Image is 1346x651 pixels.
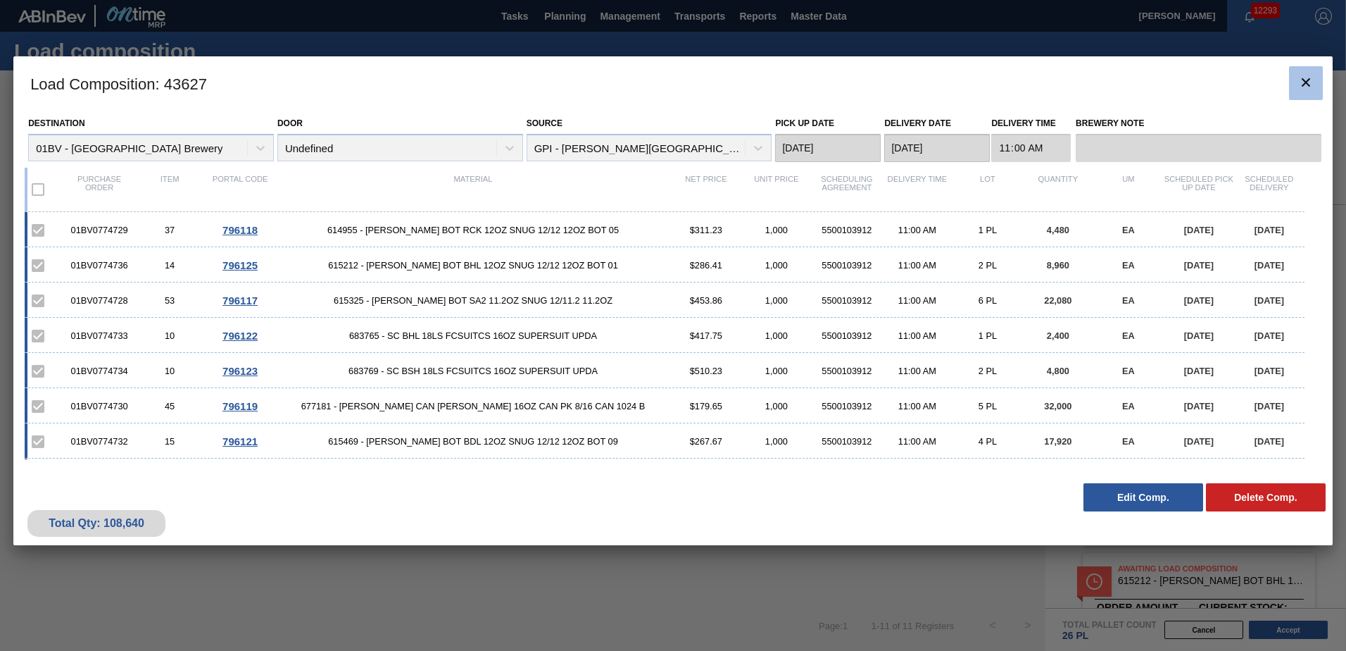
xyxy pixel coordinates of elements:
div: Go to Order [205,330,275,342]
button: Delete Comp. [1206,483,1326,512]
div: 01BV0774732 [64,436,134,447]
span: 615212 - CARR BOT BHL 12OZ SNUG 12/12 12OZ BOT 01 [275,260,671,271]
div: 01BV0774729 [64,225,134,235]
span: 8,960 [1047,260,1069,271]
div: 1,000 [741,401,812,411]
button: Edit Comp. [1083,483,1203,512]
div: 01BV0774736 [64,260,134,271]
div: Scheduled Delivery [1234,175,1304,204]
div: Purchase order [64,175,134,204]
div: 5500103912 [812,330,882,341]
div: 1,000 [741,295,812,306]
div: Portal code [205,175,275,204]
div: Scheduling Agreement [812,175,882,204]
div: 1,000 [741,366,812,376]
div: Net Price [671,175,741,204]
div: 11:00 AM [882,225,952,235]
div: 5500103912 [812,366,882,376]
div: Material [275,175,671,204]
div: 11:00 AM [882,260,952,271]
div: 2 PL [952,260,1023,271]
div: $311.23 [671,225,741,235]
div: 5500103912 [812,260,882,271]
div: 4 PL [952,436,1023,447]
div: 10 [134,366,205,376]
div: Quantity [1023,175,1093,204]
span: [DATE] [1254,436,1284,447]
span: [DATE] [1184,436,1214,447]
div: 11:00 AM [882,436,952,447]
div: 01BV0774730 [64,401,134,411]
div: 5500103912 [812,401,882,411]
span: 615469 - CARR BOT BDL 12OZ SNUG 12/12 12OZ BOT 09 [275,436,671,447]
div: 1,000 [741,330,812,341]
span: EA [1122,295,1135,306]
div: 1,000 [741,260,812,271]
div: 5 PL [952,401,1023,411]
div: Total Qty: 108,640 [38,517,155,530]
span: 796118 [222,224,258,236]
div: Lot [952,175,1023,204]
span: 683769 - SC BSH 18LS FCSUITCS 16OZ SUPERSUIT UPDA [275,366,671,376]
div: 01BV0774734 [64,366,134,376]
div: 5500103912 [812,225,882,235]
div: Go to Order [205,365,275,377]
span: 796122 [222,330,258,342]
label: Delivery Date [884,118,950,128]
div: 01BV0774733 [64,330,134,341]
div: Go to Order [205,400,275,412]
div: 11:00 AM [882,330,952,341]
span: 796117 [222,294,258,306]
div: 37 [134,225,205,235]
span: 796125 [222,259,258,271]
span: EA [1122,401,1135,411]
div: Go to Order [205,224,275,236]
div: 53 [134,295,205,306]
div: $510.23 [671,366,741,376]
span: EA [1122,436,1135,447]
div: $286.41 [671,260,741,271]
label: Delivery Time [991,113,1071,134]
div: UM [1093,175,1164,204]
span: 4,800 [1047,366,1069,376]
label: Destination [28,118,84,128]
label: Source [527,118,562,128]
span: [DATE] [1184,330,1214,341]
span: [DATE] [1254,260,1284,271]
div: Go to Order [205,259,275,271]
span: [DATE] [1184,260,1214,271]
span: [DATE] [1184,295,1214,306]
div: 1 PL [952,330,1023,341]
div: $179.65 [671,401,741,411]
div: Delivery Time [882,175,952,204]
div: $453.86 [671,295,741,306]
span: [DATE] [1184,401,1214,411]
span: 615325 - CARR BOT SA2 11.2OZ SNUG 12/11.2 11.2OZ [275,295,671,306]
div: 11:00 AM [882,295,952,306]
label: Door [277,118,303,128]
div: Go to Order [205,435,275,447]
div: 11:00 AM [882,401,952,411]
div: Go to Order [205,294,275,306]
span: 17,920 [1044,436,1071,447]
input: mm/dd/yyyy [775,134,881,162]
span: 683765 - SC BHL 18LS FCSUITCS 16OZ SUPERSUIT UPDA [275,330,671,341]
span: 614955 - CARR BOT RCK 12OZ SNUG 12/12 12OZ BOT 05 [275,225,671,235]
span: [DATE] [1184,366,1214,376]
div: Unit Price [741,175,812,204]
span: 677181 - CARR CAN BUD 16OZ CAN PK 8/16 CAN 1024 B [275,401,671,411]
span: 4,480 [1047,225,1069,235]
span: [DATE] [1254,225,1284,235]
input: mm/dd/yyyy [884,134,990,162]
div: 5500103912 [812,295,882,306]
span: [DATE] [1254,366,1284,376]
label: Pick up Date [775,118,834,128]
div: 10 [134,330,205,341]
span: 2,400 [1047,330,1069,341]
h3: Load Composition : 43627 [13,56,1333,110]
label: Brewery Note [1076,113,1321,134]
div: $267.67 [671,436,741,447]
div: 45 [134,401,205,411]
span: 796121 [222,435,258,447]
span: EA [1122,366,1135,376]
